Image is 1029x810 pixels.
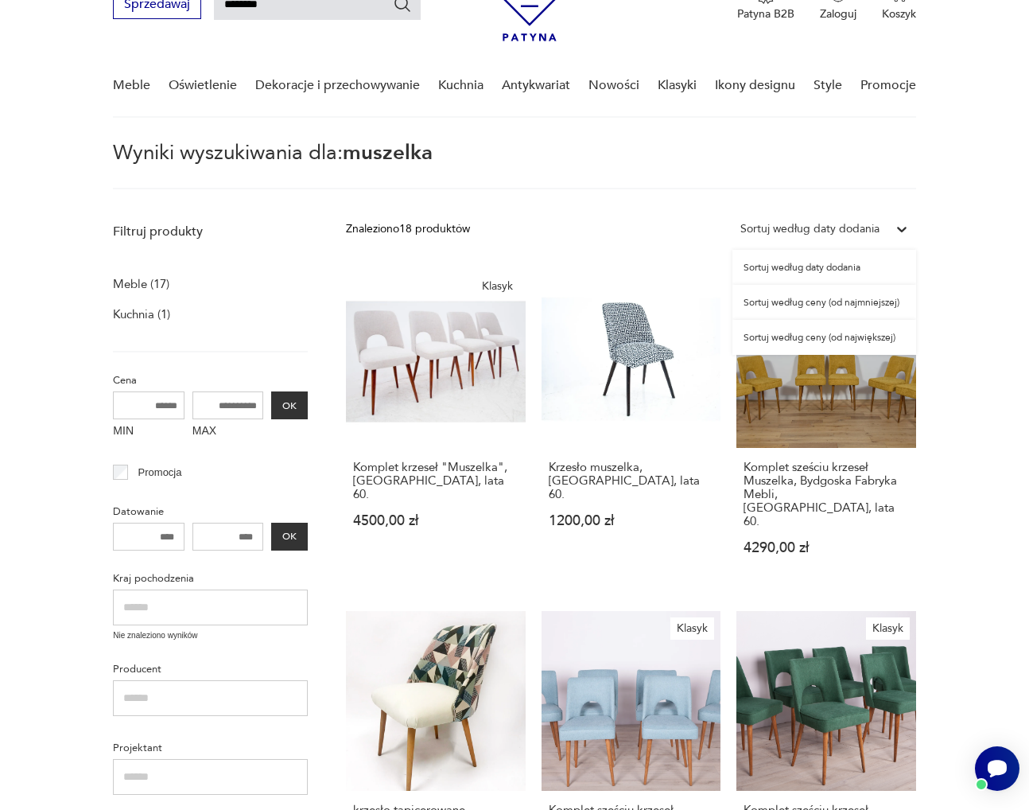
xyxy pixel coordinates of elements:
[542,269,720,586] a: Krzesło muszelka, Polska, lata 60.Krzesło muszelka, [GEOGRAPHIC_DATA], lata 60.1200,00 zł
[271,523,308,551] button: OK
[740,220,880,238] div: Sortuj według daty dodania
[346,269,525,586] a: KlasykKomplet krzeseł "Muszelka", Polska, lata 60.Komplet krzeseł "Muszelka", [GEOGRAPHIC_DATA], ...
[736,269,915,586] a: Komplet sześciu krzeseł Muszelka, Bydgoska Fabryka Mebli, Polska, lata 60.Komplet sześciu krzeseł...
[113,273,169,295] a: Meble (17)
[715,55,795,116] a: Ikony designu
[343,138,433,167] span: muszelka
[820,6,856,21] p: Zaloguj
[192,419,264,445] label: MAX
[113,503,308,520] p: Datowanie
[255,55,420,116] a: Dekoracje i przechowywanie
[113,223,308,240] p: Filtruj produkty
[353,514,518,528] p: 4500,00 zł
[113,55,150,116] a: Meble
[438,55,483,116] a: Kuchnia
[113,419,184,445] label: MIN
[113,303,170,325] a: Kuchnia (1)
[113,739,308,757] p: Projektant
[732,250,916,285] div: Sortuj według daty dodania
[732,285,916,320] div: Sortuj według ceny (od najmniejszej)
[346,220,470,238] div: Znaleziono 18 produktów
[353,461,518,501] h3: Komplet krzeseł "Muszelka", [GEOGRAPHIC_DATA], lata 60.
[732,320,916,355] div: Sortuj według ceny (od największej)
[549,461,713,501] h3: Krzesło muszelka, [GEOGRAPHIC_DATA], lata 60.
[658,55,697,116] a: Klasyki
[744,541,908,555] p: 4290,00 zł
[271,391,308,419] button: OK
[813,55,842,116] a: Style
[860,55,916,116] a: Promocje
[882,6,916,21] p: Koszyk
[744,461,908,528] h3: Komplet sześciu krzeseł Muszelka, Bydgoska Fabryka Mebli, [GEOGRAPHIC_DATA], lata 60.
[113,143,915,189] p: Wyniki wyszukiwania dla:
[737,6,794,21] p: Patyna B2B
[588,55,639,116] a: Nowości
[549,514,713,528] p: 1200,00 zł
[502,55,570,116] a: Antykwariat
[113,660,308,678] p: Producent
[169,55,237,116] a: Oświetlenie
[138,464,182,481] p: Promocja
[113,629,308,642] p: Nie znaleziono wyników
[113,372,308,389] p: Cena
[113,570,308,587] p: Kraj pochodzenia
[975,746,1019,791] iframe: Smartsupp widget button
